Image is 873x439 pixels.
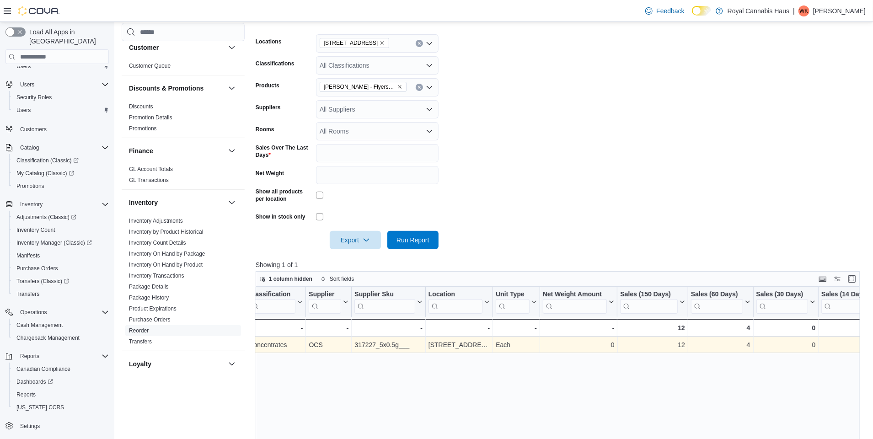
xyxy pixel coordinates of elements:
a: Transfers [129,338,152,345]
span: Feedback [656,6,684,16]
span: Users [13,61,109,72]
label: Suppliers [256,104,281,111]
span: Settings [16,420,109,432]
span: [US_STATE] CCRS [16,404,64,411]
h3: Customer [129,43,159,52]
span: Promotions [129,125,157,132]
span: Users [20,81,34,88]
div: - [428,322,490,333]
div: Sales (60 Days) [691,290,743,314]
button: Settings [2,419,112,433]
div: - [354,322,422,333]
span: Purchase Orders [16,265,58,272]
a: Discounts [129,103,153,110]
a: Purchase Orders [129,316,171,323]
button: Inventory [2,198,112,211]
a: Customer Queue [129,63,171,69]
a: Classification (Classic) [13,155,82,166]
span: Reports [20,353,39,360]
span: Export [335,231,375,249]
div: 4 [691,339,750,350]
h3: Inventory [129,198,158,207]
div: Unit Type [496,290,530,314]
span: Package Details [129,283,169,290]
button: 1 column hidden [256,273,316,284]
span: 22 Northside Rd [320,38,390,48]
span: Reports [16,351,109,362]
a: Cash Management [13,320,66,331]
button: Net Weight Amount [543,290,615,314]
button: [US_STATE] CCRS [9,401,112,414]
a: Canadian Compliance [13,364,74,375]
button: Keyboard shortcuts [817,273,828,284]
a: Transfers (Classic) [9,275,112,288]
span: [PERSON_NAME] - Flyers Frosted Infused Watermelon Z Pre-Roll - Indica - 5x0.5g [324,82,395,91]
span: Sort fields [330,275,354,283]
a: [US_STATE] CCRS [13,402,68,413]
button: Export [330,231,381,249]
div: Each [496,339,537,350]
a: Inventory Count [13,225,59,236]
span: Reorder [129,327,149,334]
span: Users [16,79,109,90]
div: 317227_5x0.5g___ [354,339,422,350]
a: Inventory On Hand by Package [129,251,205,257]
button: Clear input [416,40,423,47]
button: Discounts & Promotions [226,83,237,94]
a: Customers [16,124,50,135]
label: Sales Over The Last Days [256,144,312,159]
span: Dashboards [16,378,53,385]
button: Inventory [226,197,237,208]
button: Chargeback Management [9,332,112,344]
div: 12 [620,339,685,350]
span: Classification (Classic) [16,157,79,164]
div: Discounts & Promotions [122,101,245,138]
span: Manifests [13,250,109,261]
button: Reports [2,350,112,363]
button: Open list of options [426,106,433,113]
p: | [793,5,795,16]
a: Package History [129,294,169,301]
span: Transfers [16,290,39,298]
label: Net Weight [256,170,284,177]
span: Catalog [16,142,109,153]
span: Adjustments (Classic) [16,214,76,221]
label: Classifications [256,60,295,67]
a: Promotions [13,181,48,192]
a: Inventory Adjustments [129,218,183,224]
div: Supplier Sku [354,290,415,314]
button: Finance [129,146,225,155]
button: Sales (30 Days) [756,290,815,314]
button: Finance [226,145,237,156]
a: Transfers (Classic) [13,276,73,287]
a: My Catalog (Classic) [13,168,78,179]
span: Purchase Orders [13,263,109,274]
div: Location [428,290,482,299]
div: Classification [249,290,295,314]
label: Rooms [256,126,274,133]
label: Locations [256,38,282,45]
button: Enter fullscreen [846,273,857,284]
div: 0 [756,322,815,333]
button: Run Report [387,231,439,249]
span: Promotions [16,182,44,190]
button: Discounts & Promotions [129,84,225,93]
div: - [496,322,537,333]
span: Cash Management [13,320,109,331]
button: Catalog [16,142,43,153]
button: Reports [16,351,43,362]
span: Claybourne - Flyers Frosted Infused Watermelon Z Pre-Roll - Indica - 5x0.5g [320,82,407,92]
span: Settings [20,423,40,430]
a: Promotion Details [129,114,172,121]
button: Reports [9,388,112,401]
img: Cova [18,6,59,16]
button: Open list of options [426,128,433,135]
span: Cash Management [16,321,63,329]
a: Security Roles [13,92,55,103]
div: Supplier [309,290,341,314]
span: Inventory [16,199,109,210]
button: Supplier [309,290,348,314]
div: Sales [620,290,677,314]
span: Classification (Classic) [13,155,109,166]
div: OCS [309,339,348,350]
